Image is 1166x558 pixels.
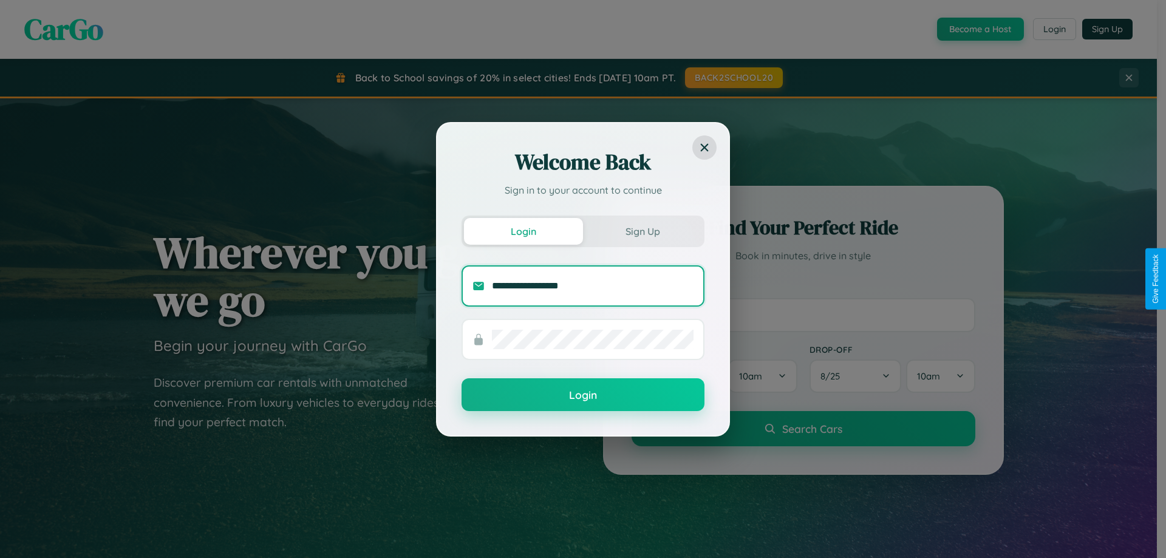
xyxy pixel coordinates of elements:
[583,218,702,245] button: Sign Up
[464,218,583,245] button: Login
[462,183,704,197] p: Sign in to your account to continue
[1151,254,1160,304] div: Give Feedback
[462,378,704,411] button: Login
[462,148,704,177] h2: Welcome Back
